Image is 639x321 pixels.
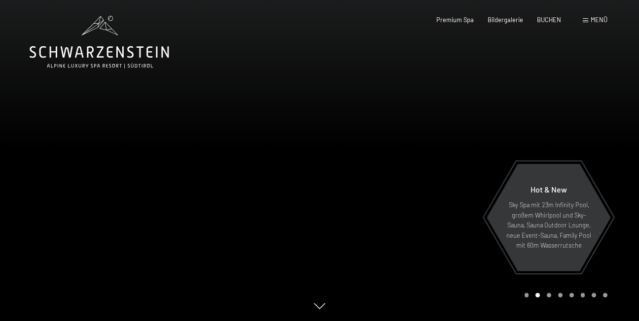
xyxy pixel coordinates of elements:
[581,293,585,297] div: Carousel Page 6
[591,16,607,24] span: Menü
[569,293,574,297] div: Carousel Page 5
[506,200,592,250] p: Sky Spa mit 23m Infinity Pool, großem Whirlpool und Sky-Sauna, Sauna Outdoor Lounge, neue Event-S...
[525,293,529,297] div: Carousel Page 1
[547,293,551,297] div: Carousel Page 3
[558,293,563,297] div: Carousel Page 4
[488,16,523,24] a: Bildergalerie
[537,16,561,24] a: BUCHEN
[436,16,474,24] a: Premium Spa
[592,293,596,297] div: Carousel Page 7
[531,185,567,194] span: Hot & New
[603,293,607,297] div: Carousel Page 8
[521,293,607,297] div: Carousel Pagination
[535,293,540,297] div: Carousel Page 2 (Current Slide)
[486,163,611,272] a: Hot & New Sky Spa mit 23m Infinity Pool, großem Whirlpool und Sky-Sauna, Sauna Outdoor Lounge, ne...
